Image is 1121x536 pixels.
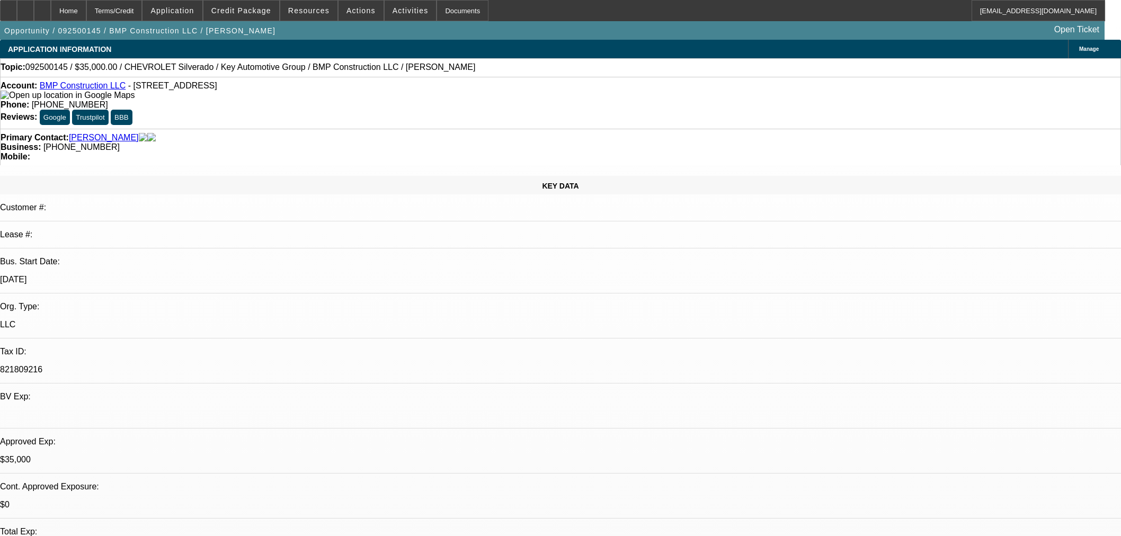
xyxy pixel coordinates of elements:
span: - [STREET_ADDRESS] [128,81,217,90]
strong: Reviews: [1,112,37,121]
span: Actions [346,6,376,15]
span: [PHONE_NUMBER] [43,142,120,151]
span: Credit Package [211,6,271,15]
img: facebook-icon.png [139,133,147,142]
button: Google [40,110,70,125]
span: Opportunity / 092500145 / BMP Construction LLC / [PERSON_NAME] [4,26,275,35]
a: View Google Maps [1,91,135,100]
span: KEY DATA [542,182,579,190]
span: [PHONE_NUMBER] [32,100,108,109]
button: BBB [111,110,132,125]
button: Actions [339,1,384,21]
strong: Business: [1,142,41,151]
span: Resources [288,6,330,15]
strong: Topic: [1,62,25,72]
span: 092500145 / $35,000.00 / CHEVROLET Silverado / Key Automotive Group / BMP Construction LLC / [PER... [25,62,476,72]
a: [PERSON_NAME] [69,133,139,142]
img: Open up location in Google Maps [1,91,135,100]
button: Application [143,1,202,21]
span: Activities [393,6,429,15]
button: Credit Package [203,1,279,21]
a: Open Ticket [1050,21,1104,39]
strong: Phone: [1,100,29,109]
strong: Account: [1,81,37,90]
a: BMP Construction LLC [40,81,126,90]
strong: Primary Contact: [1,133,69,142]
strong: Mobile: [1,152,30,161]
button: Activities [385,1,437,21]
span: Manage [1079,46,1099,52]
button: Resources [280,1,337,21]
img: linkedin-icon.png [147,133,156,142]
span: Application [150,6,194,15]
span: APPLICATION INFORMATION [8,45,111,53]
button: Trustpilot [72,110,108,125]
